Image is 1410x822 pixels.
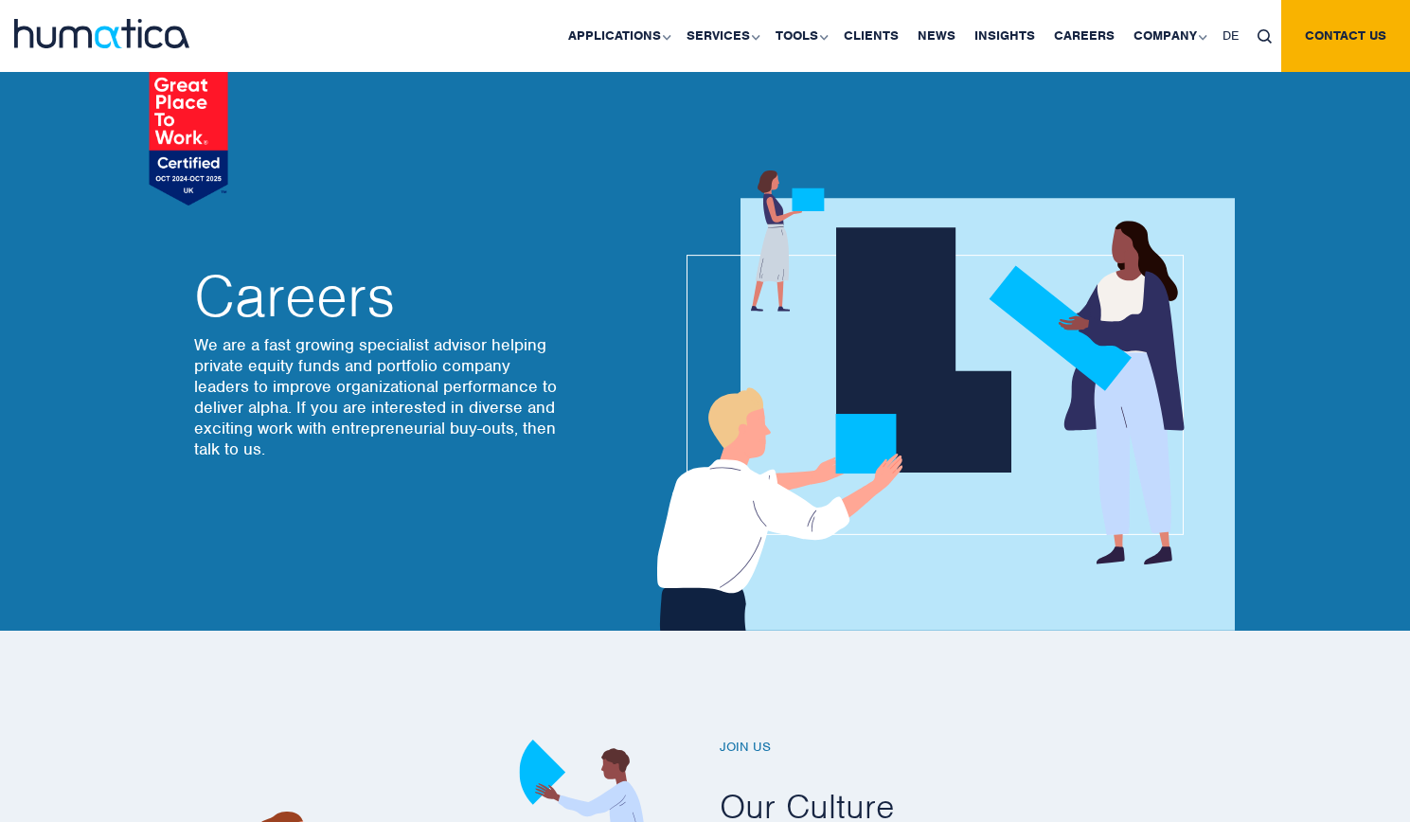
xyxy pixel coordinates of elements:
h6: Join us [720,740,1231,756]
h2: Careers [194,268,563,325]
p: We are a fast growing specialist advisor helping private equity funds and portfolio company leade... [194,334,563,459]
img: logo [14,19,189,48]
img: search_icon [1258,29,1272,44]
span: DE [1223,27,1239,44]
img: about_banner1 [639,170,1235,631]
